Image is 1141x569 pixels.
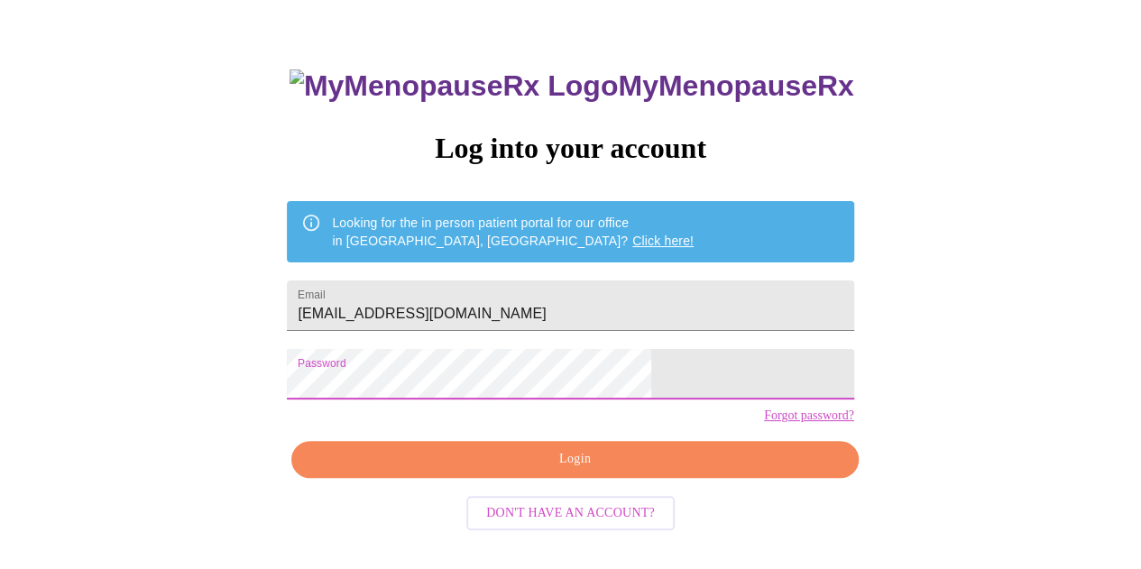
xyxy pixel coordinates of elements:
img: MyMenopauseRx Logo [290,69,618,103]
a: Don't have an account? [462,504,679,519]
button: Don't have an account? [466,496,675,531]
span: Don't have an account? [486,502,655,525]
h3: Log into your account [287,132,853,165]
a: Click here! [632,234,694,248]
h3: MyMenopauseRx [290,69,854,103]
div: Looking for the in person patient portal for our office in [GEOGRAPHIC_DATA], [GEOGRAPHIC_DATA]? [332,206,694,257]
span: Login [312,448,837,471]
button: Login [291,441,858,478]
a: Forgot password? [764,408,854,423]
